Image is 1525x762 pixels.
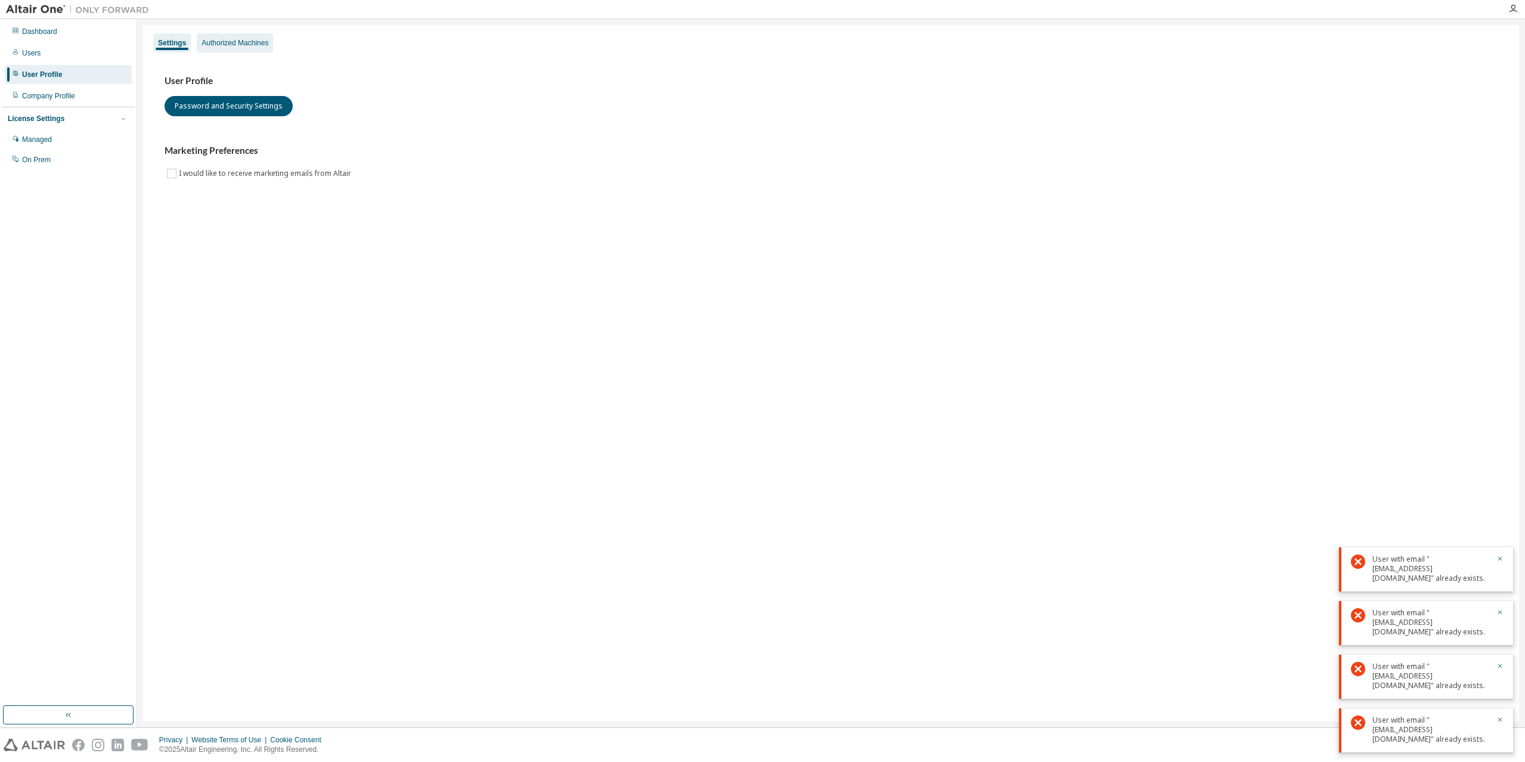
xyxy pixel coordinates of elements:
div: Users [22,48,41,58]
div: Cookie Consent [270,735,328,745]
img: Altair One [6,4,155,16]
div: Authorized Machines [202,38,268,48]
h3: Marketing Preferences [165,145,1498,157]
div: Website Terms of Use [191,735,270,745]
img: youtube.svg [131,739,148,751]
img: facebook.svg [72,739,85,751]
img: linkedin.svg [111,739,124,751]
label: I would like to receive marketing emails from Altair [179,166,354,181]
div: Dashboard [22,27,57,36]
p: © 2025 Altair Engineering, Inc. All Rights Reserved. [159,745,328,755]
button: Password and Security Settings [165,96,293,116]
div: User with email "[EMAIL_ADDRESS][DOMAIN_NAME]" already exists. [1372,608,1489,637]
div: License Settings [8,114,64,123]
div: On Prem [22,155,51,165]
div: Settings [158,38,186,48]
div: Company Profile [22,91,75,101]
h3: User Profile [165,75,1498,87]
div: User with email "[EMAIL_ADDRESS][DOMAIN_NAME]" already exists. [1372,662,1489,690]
img: altair_logo.svg [4,739,65,751]
div: Privacy [159,735,191,745]
div: User with email "[EMAIL_ADDRESS][DOMAIN_NAME]" already exists. [1372,715,1489,744]
div: Managed [22,135,52,144]
img: instagram.svg [92,739,104,751]
div: User Profile [22,70,62,79]
div: User with email "[EMAIL_ADDRESS][DOMAIN_NAME]" already exists. [1372,555,1489,583]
